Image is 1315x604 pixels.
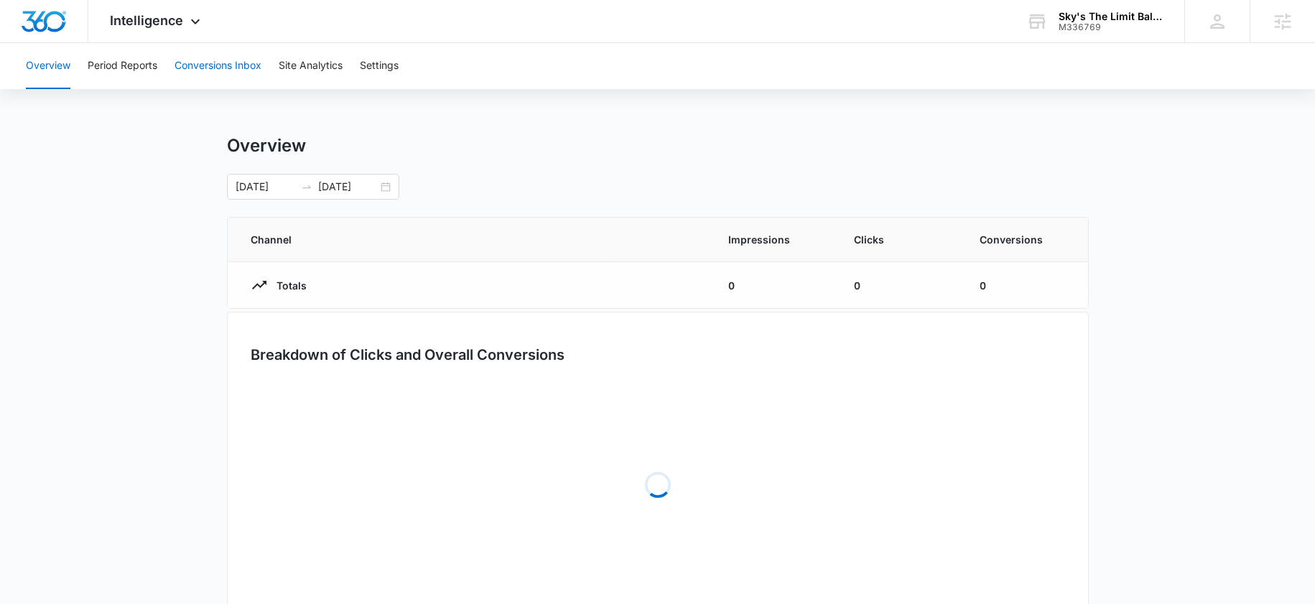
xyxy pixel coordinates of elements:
input: End date [318,179,378,195]
h3: Breakdown of Clicks and Overall Conversions [251,344,564,366]
button: Overview [26,43,70,89]
input: Start date [236,179,295,195]
button: Conversions Inbox [175,43,261,89]
span: Intelligence [110,13,183,28]
button: Site Analytics [279,43,343,89]
div: account name [1059,11,1163,22]
span: Channel [251,232,694,247]
div: account id [1059,22,1163,32]
td: 0 [962,262,1088,309]
span: Conversions [980,232,1065,247]
td: 0 [711,262,837,309]
h1: Overview [227,135,306,157]
p: Totals [268,278,307,293]
td: 0 [837,262,962,309]
span: Clicks [854,232,945,247]
button: Settings [360,43,399,89]
span: swap-right [301,181,312,192]
span: Impressions [728,232,819,247]
span: to [301,181,312,192]
button: Period Reports [88,43,157,89]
